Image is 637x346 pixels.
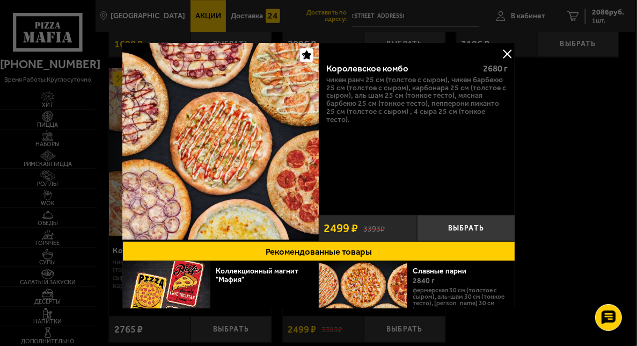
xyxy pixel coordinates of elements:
p: Фермерская 30 см (толстое с сыром), Аль-Шам 30 см (тонкое тесто), [PERSON_NAME] 30 см (толстое с ... [412,287,506,345]
img: Королевское комбо [122,43,318,240]
s: 3393 ₽ [363,224,384,233]
button: Выбрать [417,215,515,241]
a: Коллекционный магнит "Мафия" [216,266,298,284]
span: 2499 ₽ [324,222,358,234]
span: 2680 г [483,63,508,74]
button: Рекомендованные товары [122,241,515,261]
p: Чикен Ранч 25 см (толстое с сыром), Чикен Барбекю 25 см (толстое с сыром), Карбонара 25 см (толст... [326,76,507,124]
a: Королевское комбо [122,43,318,241]
span: 2840 г [412,276,434,285]
div: Королевское комбо [326,63,474,74]
a: Славные парни [412,266,476,276]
